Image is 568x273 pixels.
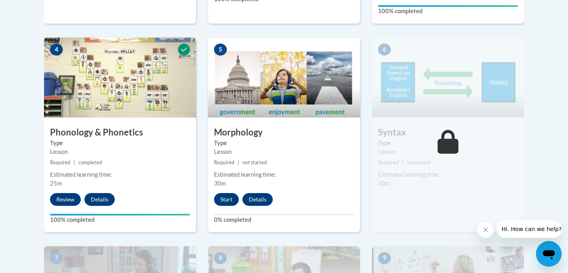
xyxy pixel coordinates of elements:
[406,159,431,165] span: not started
[242,193,273,206] button: Details
[208,38,360,118] img: Course Image
[378,170,518,179] div: Estimated learning time:
[372,126,524,139] h3: Syntax
[50,215,190,224] label: 100% completed
[50,180,62,187] span: 25m
[50,139,190,147] label: Type
[50,170,190,179] div: Estimated learning time:
[378,180,390,187] span: 20m
[497,220,562,238] iframe: Message from company
[378,5,518,7] div: Your progress
[372,38,524,118] img: Course Image
[214,193,239,206] button: Start
[50,147,190,156] div: Lesson
[214,139,354,147] label: Type
[44,126,196,139] h3: Phonology & Phonetics
[402,159,403,165] span: |
[50,159,70,165] span: Required
[78,159,102,165] span: completed
[208,126,360,139] h3: Morphology
[50,193,81,206] button: Review
[378,7,518,16] label: 100% completed
[378,159,398,165] span: Required
[478,222,494,238] iframe: Close message
[214,215,354,224] label: 0% completed
[378,139,518,147] label: Type
[214,170,354,179] div: Estimated learning time:
[44,38,196,118] img: Course Image
[242,159,267,165] span: not started
[378,252,391,264] span: 9
[84,193,115,206] button: Details
[50,252,63,264] span: 7
[214,252,227,264] span: 8
[74,159,75,165] span: |
[378,147,518,156] div: Lesson
[214,159,234,165] span: Required
[378,44,391,56] span: 6
[50,44,63,56] span: 4
[214,180,226,187] span: 30m
[214,147,354,156] div: Lesson
[238,159,239,165] span: |
[536,241,562,267] iframe: Button to launch messaging window
[50,214,190,215] div: Your progress
[214,44,227,56] span: 5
